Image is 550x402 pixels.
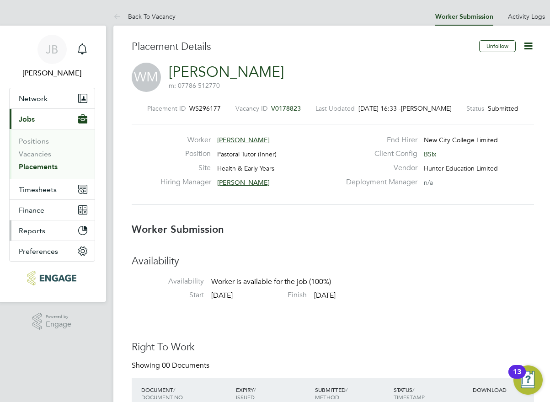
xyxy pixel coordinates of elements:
span: New City College Limited [424,136,498,144]
label: Last Updated [315,104,355,113]
span: JB [46,43,58,55]
button: Finance [10,200,95,220]
button: Timesheets [10,179,95,199]
a: Positions [19,137,49,145]
span: m: 07786 512770 [169,81,220,90]
span: Health & Early Years [217,164,274,172]
label: Availability [132,277,204,286]
label: Start [132,290,204,300]
a: JB[PERSON_NAME] [9,35,95,79]
button: Reports [10,220,95,241]
span: [DATE] [314,291,336,300]
label: Site [160,163,211,173]
span: n/a [424,178,433,187]
span: Preferences [19,247,58,256]
button: Network [10,88,95,108]
h3: Placement Details [132,40,472,54]
span: V0178823 [271,104,301,113]
label: Client Config [341,149,417,159]
h3: Availability [132,255,534,268]
span: / [346,386,347,393]
label: End Hirer [341,135,417,145]
span: / [173,386,175,393]
a: Go to home page [9,271,95,285]
label: Deployment Manager [341,177,417,187]
span: Network [19,94,48,103]
a: Vacancies [19,150,51,158]
a: Activity Logs [508,12,545,21]
span: Reports [19,226,45,235]
button: Jobs [10,109,95,129]
span: / [254,386,256,393]
a: Back To Vacancy [113,12,176,21]
span: Timesheets [19,185,57,194]
button: Unfollow [479,40,516,52]
span: BSix [424,150,436,158]
label: Vacancy ID [235,104,267,113]
span: [DATE] 16:33 - [358,104,401,113]
label: Status [466,104,484,113]
span: [PERSON_NAME] [217,178,270,187]
label: Hiring Manager [160,177,211,187]
span: TIMESTAMP [394,393,425,401]
span: DOCUMENT NO. [141,393,184,401]
div: Jobs [10,129,95,179]
span: [PERSON_NAME] [217,136,270,144]
span: / [412,386,414,393]
span: Jobs [19,115,35,123]
label: Finish [235,290,307,300]
span: Pastoral Tutor (Inner) [217,150,277,158]
div: Showing [132,361,211,370]
div: DOWNLOAD [470,381,534,398]
span: WM [132,63,161,92]
span: [PERSON_NAME] [401,104,452,113]
span: Powered by [46,313,71,321]
span: Finance [19,206,44,214]
button: Preferences [10,241,95,261]
span: METHOD [315,393,339,401]
b: Worker Submission [132,223,224,236]
label: Worker [160,135,211,145]
img: huntereducation-logo-retina.png [27,271,76,285]
h3: Right To Work [132,341,534,354]
span: Worker is available for the job (100%) [211,277,331,286]
span: Hunter Education Limited [424,164,498,172]
label: Vendor [341,163,417,173]
button: Open Resource Center, 13 new notifications [513,365,543,395]
span: Engage [46,321,71,328]
span: Submitted [488,104,518,113]
a: Placements [19,162,58,171]
label: Placement ID [147,104,186,113]
span: 00 Documents [162,361,209,370]
a: [PERSON_NAME] [169,63,284,81]
span: WS296177 [189,104,221,113]
span: [DATE] [211,291,233,300]
span: Jack Baron [9,68,95,79]
div: 13 [513,372,521,384]
a: Powered byEngage [32,313,71,330]
a: Worker Submission [435,13,493,21]
span: ISSUED [236,393,255,401]
label: Position [160,149,211,159]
